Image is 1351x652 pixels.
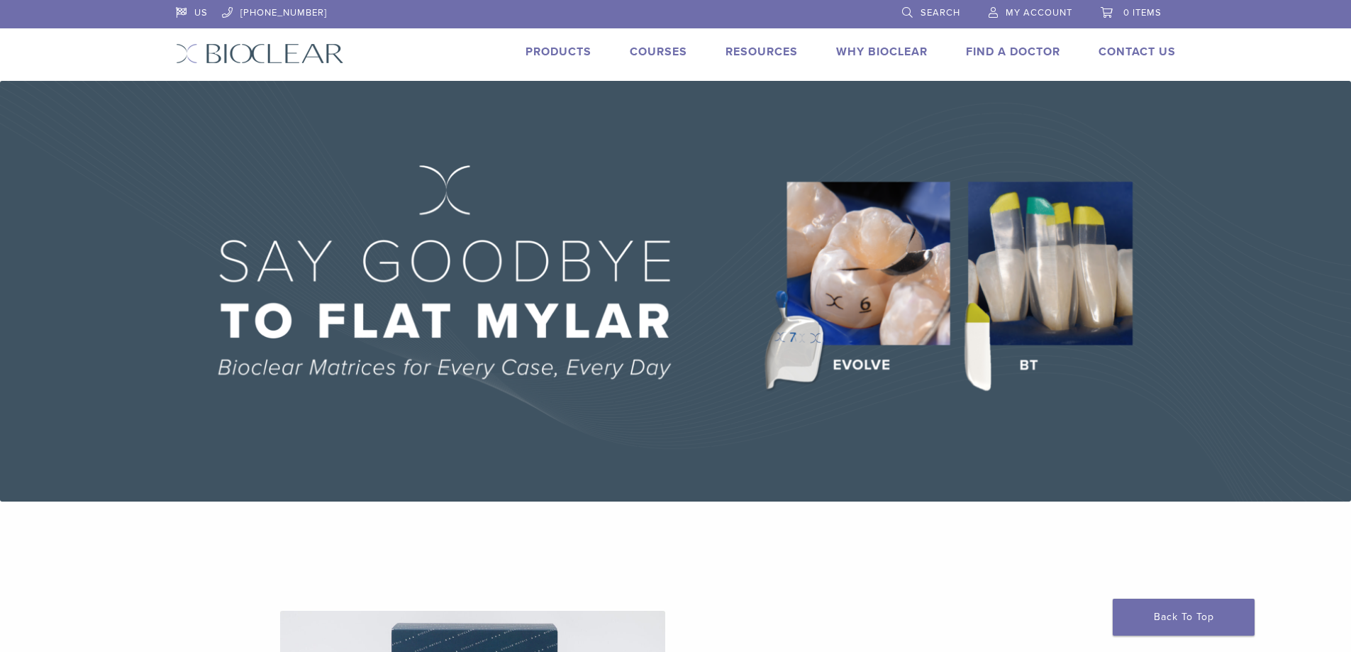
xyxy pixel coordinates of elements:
[526,45,591,59] a: Products
[176,43,344,64] img: Bioclear
[836,45,928,59] a: Why Bioclear
[1006,7,1072,18] span: My Account
[1123,7,1162,18] span: 0 items
[921,7,960,18] span: Search
[1113,599,1255,636] a: Back To Top
[630,45,687,59] a: Courses
[725,45,798,59] a: Resources
[1099,45,1176,59] a: Contact Us
[966,45,1060,59] a: Find A Doctor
